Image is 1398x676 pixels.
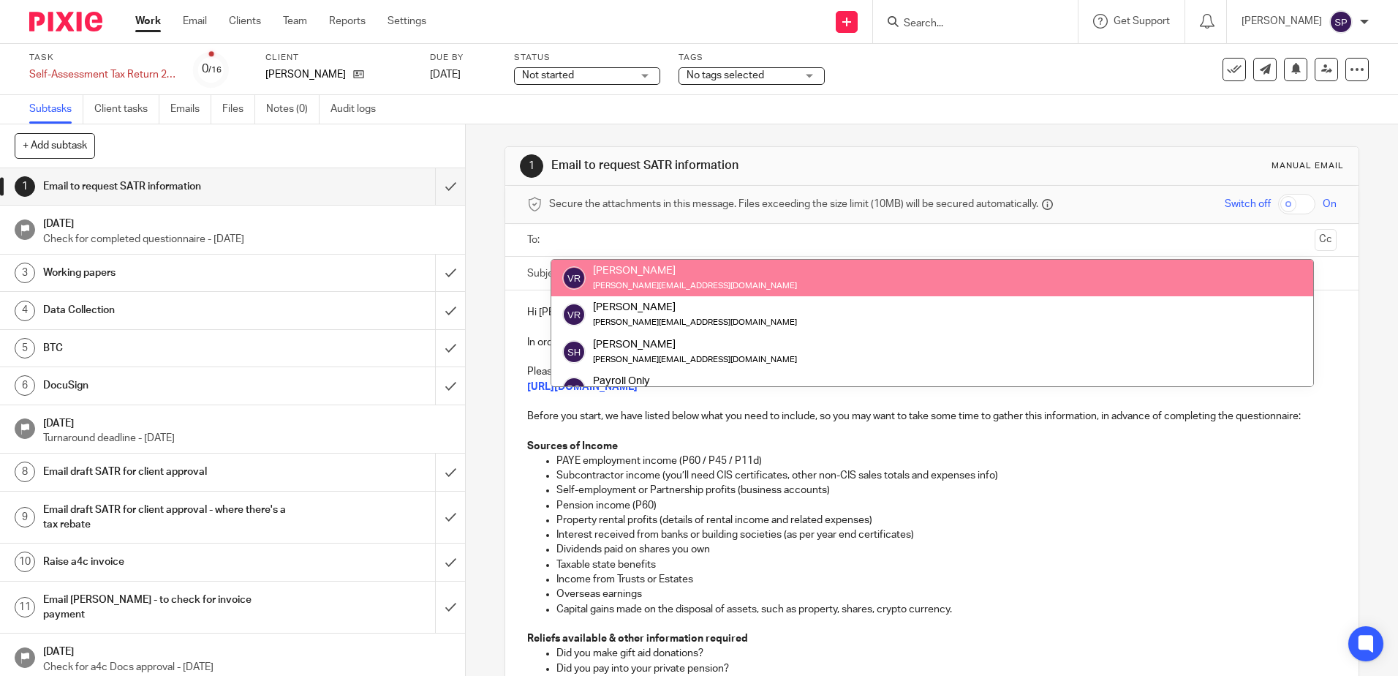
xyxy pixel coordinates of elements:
a: Settings [388,14,426,29]
span: Switch off [1225,197,1271,211]
strong: Reliefs available & other information required [527,634,748,644]
h1: Raise a4c invoice [43,551,295,573]
h1: Email to request SATR information [43,176,295,198]
h1: Data Collection [43,299,295,321]
p: Check for a4c Docs approval - [DATE] [43,660,451,675]
img: Pixie [29,12,102,31]
label: Due by [430,52,496,64]
label: Client [265,52,412,64]
img: svg%3E [562,266,586,290]
p: Check for completed questionnaire - [DATE] [43,232,451,247]
p: Capital gains made on the disposal of assets, such as property, shares, crypto currency. [556,602,1336,617]
span: On [1323,197,1337,211]
a: Emails [170,95,211,124]
div: Payroll Only [593,374,731,388]
h1: [DATE] [43,413,451,431]
p: Subcontractor income (you’ll need CIS certificates, other non-CIS sales totals and expenses info) [556,468,1336,483]
div: 8 [15,462,35,482]
label: To: [527,233,543,247]
img: svg%3E [1329,10,1353,34]
div: Manual email [1272,160,1344,172]
a: Subtasks [29,95,83,124]
a: Notes (0) [266,95,320,124]
h1: BTC [43,337,295,359]
p: Hi [PERSON_NAME] [527,305,1336,320]
h1: Email draft SATR for client approval [43,461,295,483]
a: Clients [229,14,261,29]
div: [PERSON_NAME] [593,263,797,278]
span: [DATE] [430,70,461,80]
p: Please complete our online questionnaire regarding your sources of income and reliefs. [527,364,1336,379]
img: svg%3E [562,377,586,400]
p: Did you make gift aid donations? [556,646,1336,661]
p: Turnaround deadline - [DATE] [43,431,451,446]
p: Income from Trusts or Estates [556,572,1336,587]
h1: Email draft SATR for client approval - where there's a tax rebate [43,499,295,536]
p: In order to prepare your Self-Assessment Tax Return for the 2024/2025 tax year we will need to co... [527,335,1336,350]
div: 11 [15,597,35,617]
a: Reports [329,14,366,29]
p: Self-employment or Partnership profits (business accounts) [556,483,1336,497]
small: [PERSON_NAME][EMAIL_ADDRESS][DOMAIN_NAME] [593,356,797,364]
img: svg%3E [562,340,586,364]
small: [PERSON_NAME][EMAIL_ADDRESS][DOMAIN_NAME] [593,318,797,326]
label: Subject: [527,266,565,281]
a: Audit logs [330,95,387,124]
p: Interest received from banks or building societies (as per year end certificates) [556,527,1336,542]
a: Team [283,14,307,29]
button: + Add subtask [15,133,95,158]
a: [URL][DOMAIN_NAME] [527,382,638,392]
p: [PERSON_NAME] [265,67,346,82]
p: Pension income (P60) [556,498,1336,513]
div: 1 [520,154,543,178]
p: Did you pay into your private pension? [556,661,1336,676]
div: 1 [15,176,35,197]
label: Status [514,52,660,64]
div: [PERSON_NAME] [593,337,797,351]
div: 4 [15,301,35,321]
p: PAYE employment income (P60 / P45 / P11d) [556,454,1336,468]
p: Property rental profits (details of rental income and related expenses) [556,513,1336,527]
h1: Email to request SATR information [551,158,963,173]
p: Dividends paid on shares you own [556,542,1336,557]
div: 0 [202,61,222,78]
div: 9 [15,507,35,527]
label: Tags [679,52,825,64]
strong: Sources of Income [527,441,618,451]
div: 10 [15,552,35,572]
h1: DocuSign [43,375,295,397]
small: /16 [208,66,222,74]
p: Overseas earnings [556,587,1336,601]
span: Not started [522,70,574,80]
label: Task [29,52,175,64]
div: Self-Assessment Tax Return 2025 [29,67,175,82]
div: 3 [15,263,35,283]
a: Work [135,14,161,29]
span: Secure the attachments in this message. Files exceeding the size limit (10MB) will be secured aut... [549,197,1038,211]
p: Before you start, we have listed below what you need to include, so you may want to take some tim... [527,409,1336,424]
button: Cc [1315,229,1337,251]
h1: Working papers [43,262,295,284]
a: Email [183,14,207,29]
img: svg%3E [562,303,586,326]
h1: Email [PERSON_NAME] - to check for invoice payment [43,589,295,626]
p: Taxable state benefits [556,557,1336,572]
a: Client tasks [94,95,159,124]
span: No tags selected [687,70,764,80]
a: Files [222,95,255,124]
div: 5 [15,338,35,358]
h1: [DATE] [43,641,451,659]
small: [PERSON_NAME][EMAIL_ADDRESS][DOMAIN_NAME] [593,282,797,290]
div: 6 [15,375,35,396]
div: [PERSON_NAME] [593,300,797,315]
h1: [DATE] [43,213,451,231]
